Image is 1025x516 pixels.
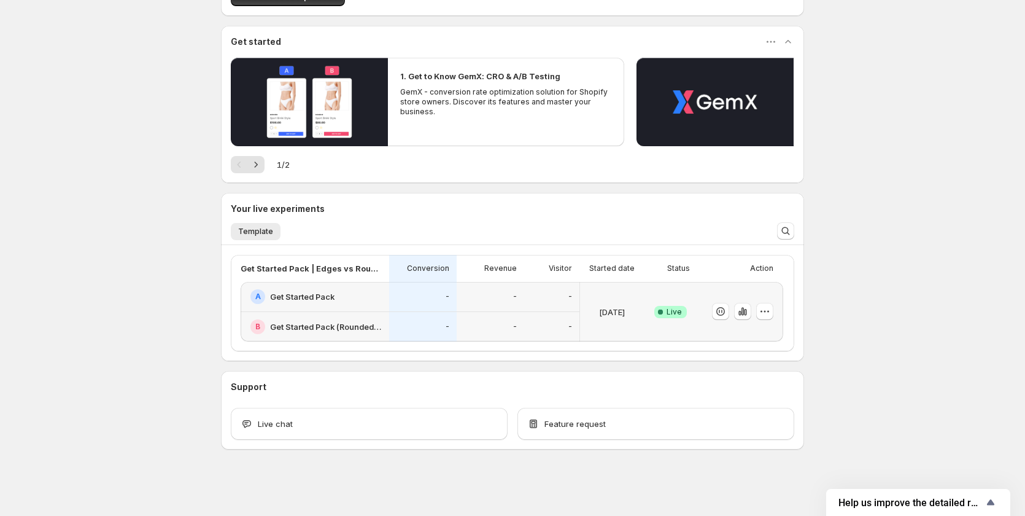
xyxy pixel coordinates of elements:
[667,307,682,317] span: Live
[270,321,382,333] h2: Get Started Pack (Rounded Button)
[568,322,572,332] p: -
[231,36,281,48] h3: Get started
[667,264,690,273] p: Status
[838,497,983,509] span: Help us improve the detailed report for A/B campaigns
[255,322,260,332] h2: B
[400,70,560,82] h2: 1. Get to Know GemX: CRO & A/B Testing
[513,322,517,332] p: -
[231,203,325,215] h3: Your live experiments
[484,264,517,273] p: Revenue
[568,292,572,302] p: -
[750,264,773,273] p: Action
[446,292,449,302] p: -
[258,418,293,430] span: Live chat
[241,262,382,275] p: Get Started Pack | Edges vs Rounded Button
[407,264,449,273] p: Conversion
[589,264,635,273] p: Started date
[544,418,606,430] span: Feature request
[231,156,265,173] nav: Pagination
[270,291,335,303] h2: Get Started Pack
[231,58,388,146] button: Play video
[838,495,998,510] button: Show survey - Help us improve the detailed report for A/B campaigns
[599,306,625,318] p: [DATE]
[247,156,265,173] button: Next
[238,227,273,237] span: Template
[636,58,794,146] button: Play video
[400,87,611,117] p: GemX - conversion rate optimization solution for Shopify store owners. Discover its features and ...
[549,264,572,273] p: Visitor
[231,381,266,393] h3: Support
[277,158,290,171] span: 1 / 2
[446,322,449,332] p: -
[255,292,261,302] h2: A
[513,292,517,302] p: -
[777,222,794,240] button: Search and filter results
